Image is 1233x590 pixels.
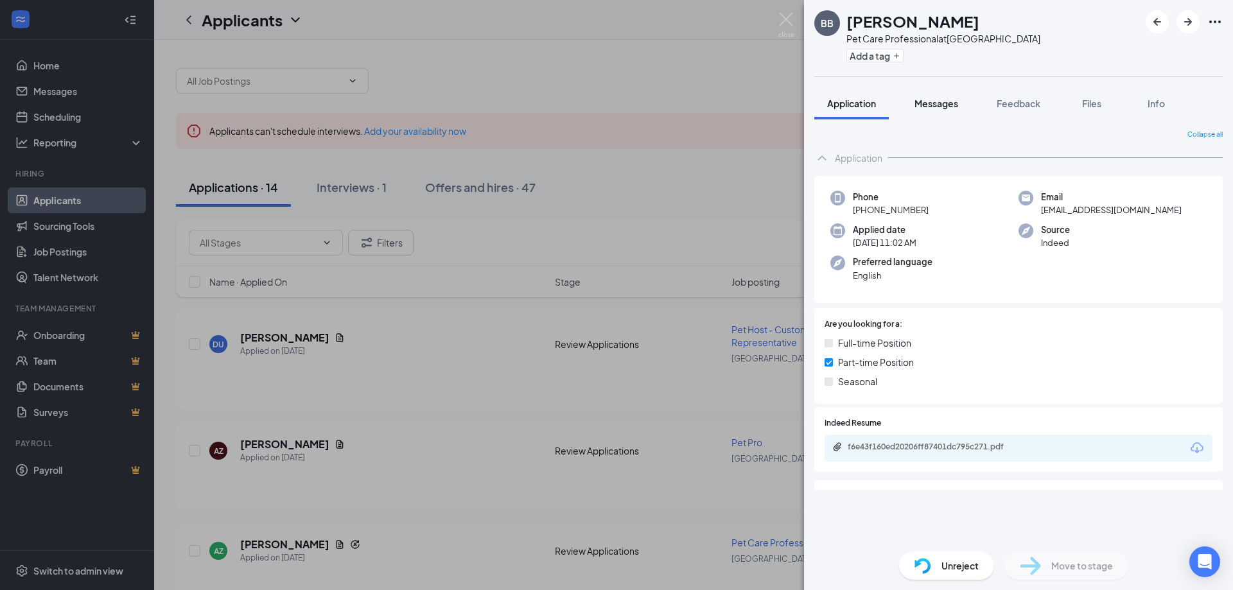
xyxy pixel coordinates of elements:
span: Info [1148,98,1165,109]
span: Indeed Resume [825,417,881,429]
span: Unreject [941,559,979,573]
svg: ChevronUp [814,150,830,166]
svg: ArrowRight [1180,14,1196,30]
span: Collapse all [1187,130,1223,140]
span: Email [1041,191,1182,204]
svg: Plus [893,52,900,60]
div: Pet Care Professional at [GEOGRAPHIC_DATA] [846,32,1040,45]
button: PlusAdd a tag [846,49,904,62]
span: Source [1041,223,1070,236]
span: Phone [853,191,929,204]
div: f6e43f160ed20206ff87401dc795c271.pdf [848,442,1027,452]
div: BB [821,17,834,30]
span: Messages [914,98,958,109]
span: English [853,269,932,282]
svg: Ellipses [1207,14,1223,30]
button: ArrowRight [1176,10,1200,33]
h1: [PERSON_NAME] [846,10,979,32]
span: Indeed [1041,236,1070,249]
a: Paperclipf6e43f160ed20206ff87401dc795c271.pdf [832,442,1040,454]
span: Are you looking for a: [825,318,902,331]
span: Part-time Position [838,355,914,369]
div: Application [835,152,882,164]
span: Full-time Position [838,336,911,350]
span: Application [827,98,876,109]
div: Open Intercom Messenger [1189,546,1220,577]
span: Applied date [853,223,916,236]
span: Preferred language [853,256,932,268]
span: Feedback [997,98,1040,109]
span: [PHONE_NUMBER] [853,204,929,216]
svg: Paperclip [832,442,843,452]
span: Files [1082,98,1101,109]
span: [EMAIL_ADDRESS][DOMAIN_NAME] [1041,204,1182,216]
span: Seasonal [838,374,877,388]
button: ArrowLeftNew [1146,10,1169,33]
svg: ArrowLeftNew [1150,14,1165,30]
svg: Download [1189,440,1205,456]
span: [DATE] 11:02 AM [853,236,916,249]
span: Move to stage [1051,559,1113,573]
